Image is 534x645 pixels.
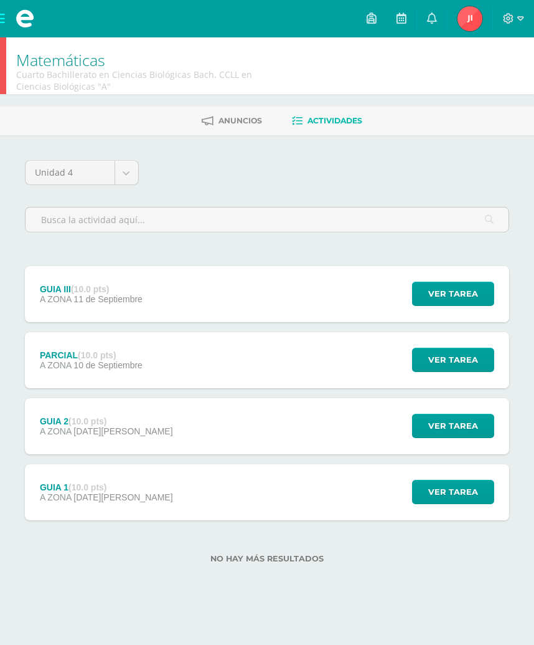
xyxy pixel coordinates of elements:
[457,6,482,31] img: 9af540bfe98442766a4175f9852281f5.png
[412,282,494,306] button: Ver tarea
[202,111,262,131] a: Anuncios
[40,416,173,426] div: GUIA 2
[40,492,72,502] span: A ZONA
[428,414,478,437] span: Ver tarea
[68,482,106,492] strong: (10.0 pts)
[78,350,116,360] strong: (10.0 pts)
[40,284,143,294] div: GUIA III
[40,426,72,436] span: A ZONA
[25,554,509,563] label: No hay más resultados
[428,348,478,371] span: Ver tarea
[73,426,172,436] span: [DATE][PERSON_NAME]
[73,294,143,304] span: 11 de Septiembre
[71,284,109,294] strong: (10.0 pts)
[35,161,105,184] span: Unidad 4
[412,414,494,438] button: Ver tarea
[40,482,173,492] div: GUIA 1
[68,416,106,426] strong: (10.0 pts)
[218,116,262,125] span: Anuncios
[40,294,72,304] span: A ZONA
[412,480,494,504] button: Ver tarea
[40,360,72,370] span: A ZONA
[73,360,143,370] span: 10 de Septiembre
[292,111,362,131] a: Actividades
[16,69,273,92] div: Cuarto Bachillerato en Ciencias Biológicas Bach. CCLL en Ciencias Biológicas 'A'
[16,51,273,69] h1: Matemáticas
[26,208,508,232] input: Busca la actividad aquí...
[26,161,138,184] a: Unidad 4
[40,350,143,360] div: PARCIAL
[412,348,494,372] button: Ver tarea
[73,492,172,502] span: [DATE][PERSON_NAME]
[307,116,362,125] span: Actividades
[16,49,105,70] a: Matemáticas
[428,282,478,305] span: Ver tarea
[428,480,478,504] span: Ver tarea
